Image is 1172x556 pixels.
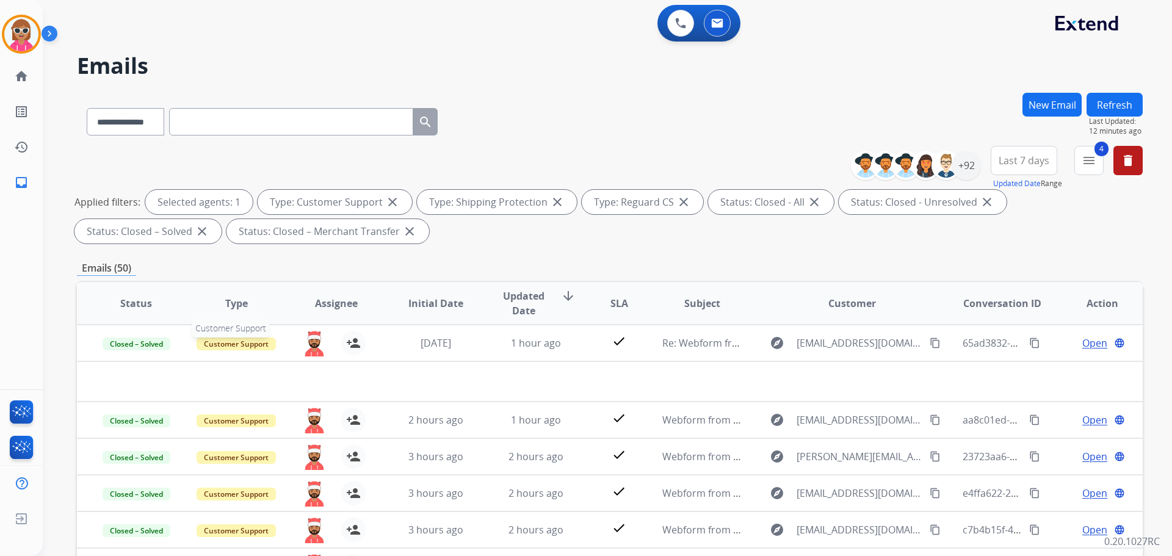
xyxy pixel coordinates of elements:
mat-icon: check [612,411,626,425]
mat-icon: content_copy [930,451,941,462]
span: Open [1082,486,1107,500]
mat-icon: explore [770,336,784,350]
mat-icon: close [676,195,691,209]
div: Status: Closed - All [708,190,834,214]
mat-icon: content_copy [1029,414,1040,425]
span: SLA [610,296,628,311]
span: 2 hours ago [408,413,463,427]
button: 4 [1074,146,1104,175]
div: Type: Customer Support [258,190,412,214]
span: Customer Support [197,414,276,427]
span: Closed – Solved [103,451,170,464]
mat-icon: close [980,195,994,209]
span: Closed – Solved [103,338,170,350]
span: Subject [684,296,720,311]
img: agent-avatar [302,408,327,433]
span: e4ffa622-275c-488e-975c-277e207938fa [963,486,1143,500]
span: Webform from [EMAIL_ADDRESS][DOMAIN_NAME] on [DATE] [662,523,939,536]
span: Customer [828,296,876,311]
mat-icon: person_add [346,413,361,427]
span: c7b4b15f-48f0-488a-bac9-4fbaa70e69c7 [963,523,1144,536]
mat-icon: history [14,140,29,154]
span: 2 hours ago [508,450,563,463]
button: New Email [1022,93,1082,117]
span: Last 7 days [999,158,1049,163]
mat-icon: check [612,334,626,348]
img: agent-avatar [302,444,327,470]
span: Webform from [EMAIL_ADDRESS][DOMAIN_NAME] on [DATE] [662,486,939,500]
div: Type: Shipping Protection [417,190,577,214]
span: 1 hour ago [511,413,561,427]
mat-icon: person_add [346,449,361,464]
span: 2 hours ago [508,523,563,536]
mat-icon: check [612,521,626,535]
span: 2 hours ago [508,486,563,500]
span: Customer Support [197,338,276,350]
span: Closed – Solved [103,414,170,427]
p: Applied filters: [74,195,140,209]
mat-icon: content_copy [1029,488,1040,499]
mat-icon: check [612,447,626,462]
mat-icon: content_copy [930,488,941,499]
div: Status: Closed - Unresolved [839,190,1007,214]
mat-icon: close [195,224,209,239]
mat-icon: language [1114,338,1125,348]
span: Type [225,296,248,311]
mat-icon: person_add [346,486,361,500]
div: Type: Reguard CS [582,190,703,214]
mat-icon: content_copy [930,338,941,348]
mat-icon: language [1114,451,1125,462]
button: Updated Date [993,179,1041,189]
mat-icon: explore [770,522,784,537]
mat-icon: language [1114,524,1125,535]
mat-icon: menu [1082,153,1096,168]
span: Webform from [EMAIL_ADDRESS][DOMAIN_NAME] on [DATE] [662,413,939,427]
span: Customer Support [197,524,276,537]
span: 4 [1094,142,1109,156]
span: 1 hour ago [511,336,561,350]
span: Updated Date [496,289,552,318]
mat-icon: search [418,115,433,129]
mat-icon: list_alt [14,104,29,119]
mat-icon: inbox [14,175,29,190]
mat-icon: person_add [346,522,361,537]
mat-icon: content_copy [930,414,941,425]
span: Re: Webform from [EMAIL_ADDRESS][DOMAIN_NAME] on [DATE] [662,336,955,350]
span: 23723aa6-511f-4a3a-8e7a-4e18d0dad663 [963,450,1150,463]
span: Open [1082,336,1107,350]
span: [EMAIL_ADDRESS][DOMAIN_NAME] [797,486,922,500]
button: Last 7 days [991,146,1057,175]
p: 0.20.1027RC [1104,534,1160,549]
mat-icon: delete [1121,153,1135,168]
mat-icon: explore [770,413,784,427]
span: Open [1082,413,1107,427]
mat-icon: check [612,484,626,499]
span: Last Updated: [1089,117,1143,126]
span: Closed – Solved [103,488,170,500]
mat-icon: language [1114,488,1125,499]
div: Status: Closed – Solved [74,219,222,244]
mat-icon: arrow_downward [561,289,576,303]
span: 3 hours ago [408,450,463,463]
mat-icon: explore [770,449,784,464]
span: Initial Date [408,296,463,311]
span: Open [1082,522,1107,537]
button: Refresh [1087,93,1143,117]
h2: Emails [77,54,1143,78]
span: Customer Support [197,451,276,464]
mat-icon: close [402,224,417,239]
span: 3 hours ago [408,523,463,536]
img: agent-avatar [302,518,327,543]
div: Status: Closed – Merchant Transfer [226,219,429,244]
span: [EMAIL_ADDRESS][DOMAIN_NAME] [797,413,922,427]
span: 12 minutes ago [1089,126,1143,136]
span: Webform from [PERSON_NAME][EMAIL_ADDRESS][PERSON_NAME][DOMAIN_NAME] on [DATE] [662,450,1090,463]
div: Selected agents: 1 [145,190,253,214]
mat-icon: close [807,195,822,209]
th: Action [1043,282,1143,325]
span: Conversation ID [963,296,1041,311]
span: Range [993,178,1062,189]
mat-icon: close [385,195,400,209]
span: [DATE] [421,336,451,350]
span: Closed – Solved [103,524,170,537]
